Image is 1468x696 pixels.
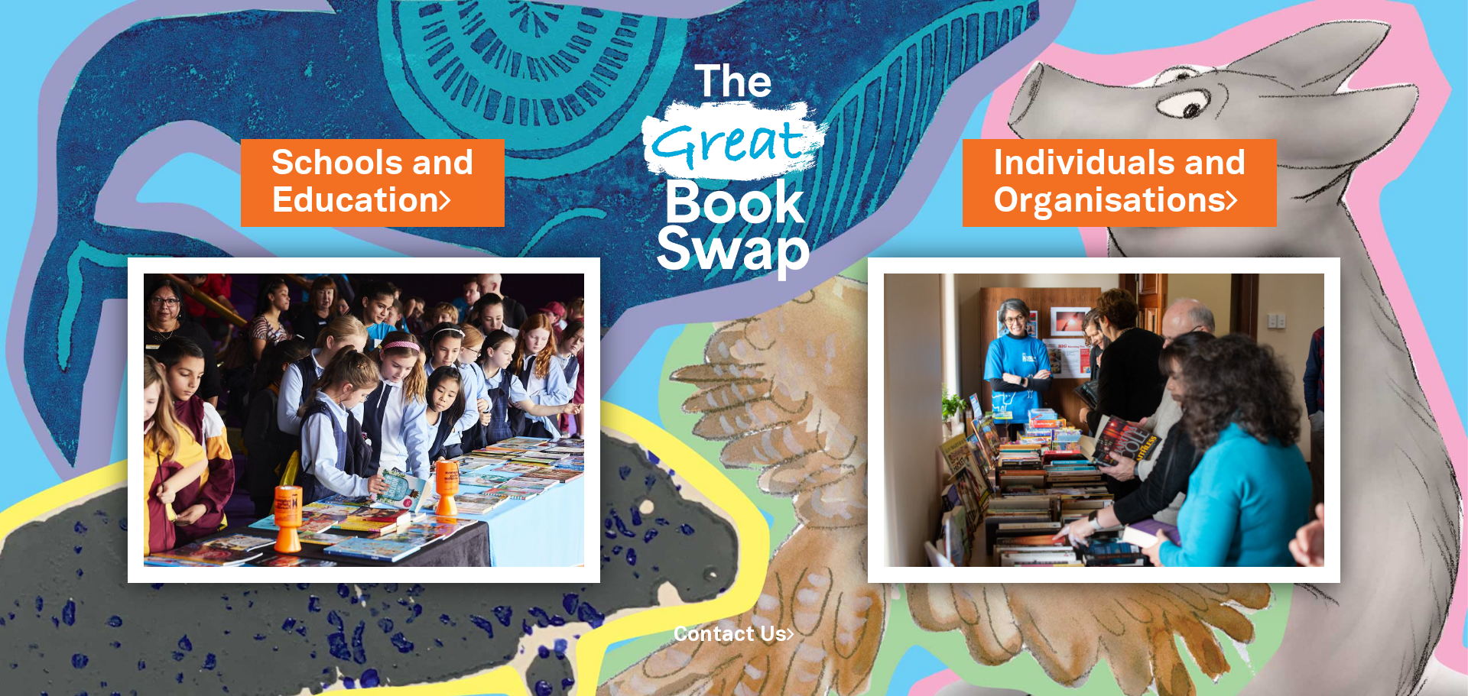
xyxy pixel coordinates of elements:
[128,257,600,583] img: Schools and Education
[993,140,1246,225] a: Individuals andOrganisations
[674,626,794,645] a: Contact Us
[271,140,474,225] a: Schools andEducation
[623,18,845,312] img: Great Bookswap logo
[868,257,1340,583] img: Individuals and Organisations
